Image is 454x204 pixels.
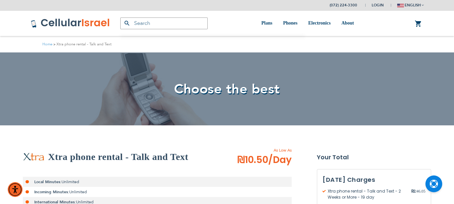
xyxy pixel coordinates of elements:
span: ₪ [411,188,414,194]
a: Plans [261,11,273,36]
img: Cellular Israel Logo [31,18,110,28]
strong: Local Minutes: [34,179,61,185]
strong: Incoming Minutes: [34,189,69,195]
span: ₪10.50 [237,153,292,167]
h3: [DATE] Charges [323,175,425,185]
button: english [397,0,424,10]
input: Search [120,17,208,29]
div: Accessibility Menu [8,182,23,197]
span: Electronics [308,21,331,26]
span: Phones [283,21,297,26]
span: Plans [261,21,273,26]
li: Unlimited [23,177,292,187]
span: /Day [268,153,292,167]
span: Xtra phone rental - Talk and Text - 2 Weeks or More - 19 day [323,188,411,200]
a: Home [42,42,52,47]
a: Electronics [308,11,331,36]
span: Login [372,3,384,8]
a: (072) 224-3300 [330,3,357,8]
li: Xtra phone rental - Talk and Text [52,41,112,47]
strong: Your Total [317,152,431,162]
li: Unlimited [23,187,292,197]
img: Xtra phone rental - Talk and Text [23,153,45,161]
span: Choose the best [174,80,280,98]
span: As Low As [219,147,292,153]
span: About [341,21,354,26]
a: About [341,11,354,36]
a: Phones [283,11,297,36]
h2: Xtra phone rental - Talk and Text [48,150,188,164]
span: 246.05 [411,188,425,200]
img: english [397,4,404,7]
